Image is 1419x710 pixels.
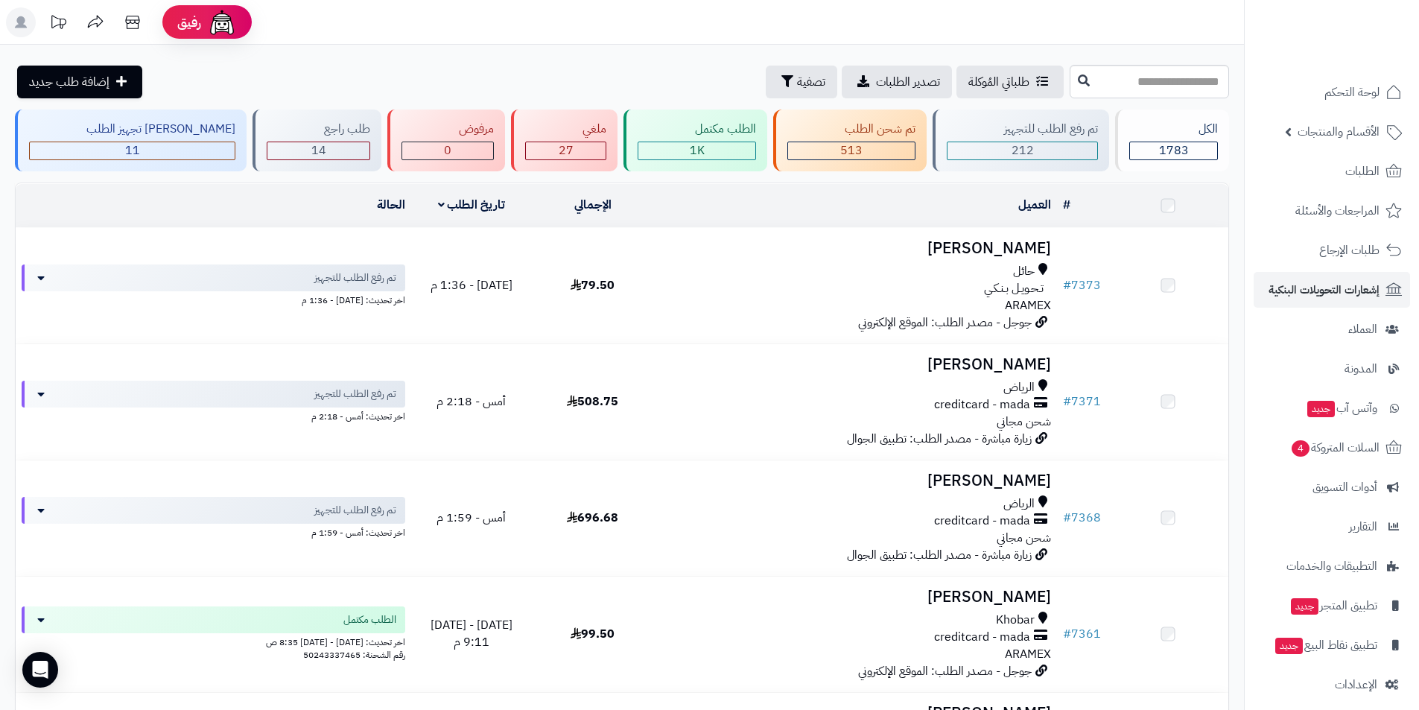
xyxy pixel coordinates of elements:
[526,142,606,159] div: 27
[1254,272,1410,308] a: إشعارات التحويلات البنكية
[1254,75,1410,110] a: لوحة التحكم
[858,662,1032,680] span: جوجل - مصدر الطلب: الموقع الإلكتروني
[343,612,396,627] span: الطلب مكتمل
[1013,263,1035,280] span: حائل
[788,142,915,159] div: 513
[1307,401,1335,417] span: جديد
[29,73,109,91] span: إضافة طلب جديد
[1254,548,1410,584] a: التطبيقات والخدمات
[947,142,1097,159] div: 212
[1005,297,1051,314] span: ARAMEX
[525,121,606,138] div: ملغي
[1254,311,1410,347] a: العملاء
[29,121,235,138] div: [PERSON_NAME] تجهيز الطلب
[1274,635,1377,656] span: تطبيق نقاط البيع
[996,612,1035,629] span: Khobar
[314,387,396,402] span: تم رفع الطلب للتجهيز
[858,314,1032,332] span: جوجل - مصدر الطلب: الموقع الإلكتروني
[567,509,618,527] span: 696.68
[311,142,326,159] span: 14
[22,652,58,688] div: Open Intercom Messenger
[30,142,235,159] div: 11
[431,616,512,651] span: [DATE] - [DATE] 9:11 م
[1012,142,1034,159] span: 212
[1254,627,1410,663] a: تطبيق نقاط البيعجديد
[1335,674,1377,695] span: الإعدادات
[934,396,1030,413] span: creditcard - mada
[377,196,405,214] a: الحالة
[1291,598,1318,615] span: جديد
[1254,390,1410,426] a: وآتس آبجديد
[508,110,620,171] a: ملغي 27
[401,121,494,138] div: مرفوض
[766,66,837,98] button: تصفية
[956,66,1064,98] a: طلباتي المُوكلة
[125,142,140,159] span: 11
[1063,625,1071,643] span: #
[1318,11,1405,42] img: logo-2.png
[1063,393,1101,411] a: #7371
[314,503,396,518] span: تم رفع الطلب للتجهيز
[847,546,1032,564] span: زيارة مباشرة - مصدر الطلب: تطبيق الجوال
[659,589,1051,606] h3: [PERSON_NAME]
[1254,351,1410,387] a: المدونة
[1063,509,1071,527] span: #
[22,408,405,423] div: اخر تحديث: أمس - 2:18 م
[1319,240,1380,261] span: طلبات الإرجاع
[1254,232,1410,268] a: طلبات الإرجاع
[840,142,863,159] span: 513
[437,509,506,527] span: أمس - 1:59 م
[1348,319,1377,340] span: العملاء
[1159,142,1189,159] span: 1783
[303,648,405,662] span: رقم الشحنة: 50243337465
[1063,509,1101,527] a: #7368
[1003,495,1035,513] span: الرياض
[1312,477,1377,498] span: أدوات التسويق
[1063,625,1101,643] a: #7361
[571,276,615,294] span: 79.50
[1063,276,1101,294] a: #7373
[997,529,1051,547] span: شحن مجاني
[1005,645,1051,663] span: ARAMEX
[1254,430,1410,466] a: السلات المتروكة4
[267,121,370,138] div: طلب راجع
[22,524,405,539] div: اخر تحديث: أمس - 1:59 م
[947,121,1098,138] div: تم رفع الطلب للتجهيز
[1112,110,1232,171] a: الكل1783
[1003,379,1035,396] span: الرياض
[1306,398,1377,419] span: وآتس آب
[402,142,493,159] div: 0
[690,142,705,159] span: 1K
[1345,161,1380,182] span: الطلبات
[1254,509,1410,545] a: التقارير
[250,110,384,171] a: طلب راجع 14
[1298,121,1380,142] span: الأقسام والمنتجات
[1275,638,1303,654] span: جديد
[1129,121,1218,138] div: الكل
[659,240,1051,257] h3: [PERSON_NAME]
[1345,358,1377,379] span: المدونة
[1254,153,1410,189] a: الطلبات
[267,142,369,159] div: 14
[1254,469,1410,505] a: أدوات التسويق
[437,393,506,411] span: أمس - 2:18 م
[1254,667,1410,703] a: الإعدادات
[177,13,201,31] span: رفيق
[1063,196,1070,214] a: #
[1018,196,1051,214] a: العميل
[314,270,396,285] span: تم رفع الطلب للتجهيز
[1063,276,1071,294] span: #
[797,73,825,91] span: تصفية
[571,625,615,643] span: 99.50
[22,291,405,307] div: اخر تحديث: [DATE] - 1:36 م
[934,513,1030,530] span: creditcard - mada
[431,276,512,294] span: [DATE] - 1:36 م
[620,110,770,171] a: الطلب مكتمل 1K
[997,413,1051,431] span: شحن مجاني
[930,110,1112,171] a: تم رفع الطلب للتجهيز 212
[17,66,142,98] a: إضافة طلب جديد
[1290,437,1380,458] span: السلات المتروكة
[638,142,755,159] div: 1006
[876,73,940,91] span: تصدير الطلبات
[847,430,1032,448] span: زيارة مباشرة - مصدر الطلب: تطبيق الجوال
